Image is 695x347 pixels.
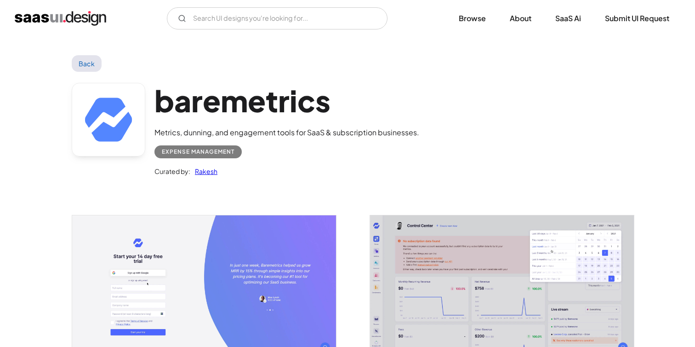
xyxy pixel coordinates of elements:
div: Expense Management [162,146,234,157]
h1: baremetrics [154,83,419,118]
a: SaaS Ai [544,8,592,29]
form: Email Form [167,7,387,29]
div: Curated by: [154,166,190,177]
div: Metrics, dunning, and engagement tools for SaaS & subscription businesses. [154,127,419,138]
a: Back [72,55,102,72]
a: home [15,11,106,26]
input: Search UI designs you're looking for... [167,7,387,29]
a: Rakesh [190,166,217,177]
a: Browse [448,8,497,29]
a: About [499,8,542,29]
a: Submit UI Request [594,8,680,29]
